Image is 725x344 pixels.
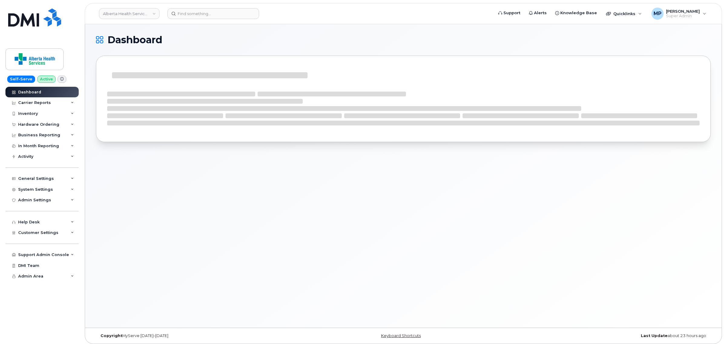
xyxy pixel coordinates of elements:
[96,333,301,338] div: MyServe [DATE]–[DATE]
[101,333,122,338] strong: Copyright
[107,35,162,44] span: Dashboard
[381,333,421,338] a: Keyboard Shortcuts
[506,333,711,338] div: about 23 hours ago
[641,333,667,338] strong: Last Update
